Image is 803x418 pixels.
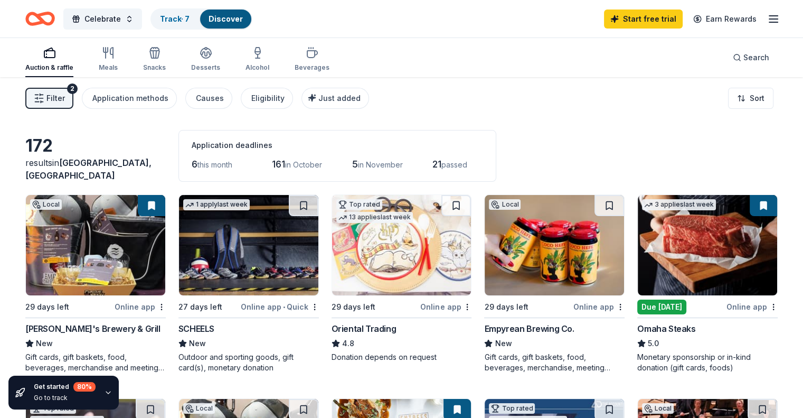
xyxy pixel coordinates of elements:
div: Omaha Steaks [637,322,695,335]
div: 29 days left [25,301,69,313]
span: 5.0 [648,337,659,350]
div: results [25,156,166,182]
div: Auction & raffle [25,63,73,72]
span: Just added [318,94,361,103]
span: 4.8 [342,337,354,350]
button: Alcohol [245,42,269,77]
div: Application methods [92,92,168,105]
div: Get started [34,382,96,392]
button: Causes [185,88,232,109]
div: Causes [196,92,224,105]
span: [GEOGRAPHIC_DATA], [GEOGRAPHIC_DATA] [25,157,152,181]
span: in [25,157,152,181]
button: Eligibility [241,88,293,109]
span: New [36,337,53,350]
div: 3 applies last week [642,199,716,210]
a: Start free trial [604,10,683,29]
div: Online app [115,300,166,313]
img: Image for Lazlo's Brewery & Grill [26,195,165,295]
button: Snacks [143,42,166,77]
img: Image for Empyrean Brewing Co. [485,195,624,295]
button: Beverages [295,42,329,77]
div: Monetary sponsorship or in-kind donation (gift cards, foods) [637,352,778,373]
div: Online app [726,300,778,313]
span: Filter [46,92,65,105]
button: Meals [99,42,118,77]
div: 2 [67,83,78,94]
div: 27 days left [178,301,222,313]
button: Filter2 [25,88,73,109]
button: Celebrate [63,8,142,30]
a: Image for Omaha Steaks 3 applieslast weekDue [DATE]Online appOmaha Steaks5.0Monetary sponsorship ... [637,194,778,373]
div: 172 [25,135,166,156]
span: in November [358,160,403,169]
div: Eligibility [251,92,285,105]
button: Just added [301,88,369,109]
span: 5 [352,159,358,170]
div: Oriental Trading [332,322,396,335]
a: Track· 7 [160,14,190,23]
a: Earn Rewards [687,10,763,29]
a: Image for Empyrean Brewing Co.Local29 days leftOnline appEmpyrean Brewing Co.NewGift cards, gift ... [484,194,625,373]
div: 80 % [73,382,96,392]
div: Alcohol [245,63,269,72]
div: 29 days left [484,301,528,313]
a: Discover [209,14,243,23]
div: Empyrean Brewing Co. [484,322,574,335]
img: Image for Oriental Trading [332,195,471,295]
img: Image for SCHEELS [179,195,318,295]
span: this month [197,160,232,169]
div: Local [30,199,62,210]
a: Image for Oriental TradingTop rated13 applieslast week29 days leftOnline appOriental Trading4.8Do... [332,194,472,363]
div: Meals [99,63,118,72]
div: Snacks [143,63,166,72]
div: Donation depends on request [332,352,472,363]
button: Track· 7Discover [150,8,252,30]
div: Local [183,403,215,414]
div: Local [642,403,674,414]
button: Sort [728,88,773,109]
button: Auction & raffle [25,42,73,77]
div: Top rated [489,403,535,414]
a: Image for Lazlo's Brewery & GrillLocal29 days leftOnline app[PERSON_NAME]'s Brewery & GrillNewGif... [25,194,166,373]
div: Go to track [34,394,96,402]
div: Online app [420,300,471,313]
div: Due [DATE] [637,300,686,314]
div: Local [489,199,521,210]
span: passed [441,160,467,169]
div: 1 apply last week [183,199,250,210]
button: Desserts [191,42,220,77]
span: Sort [750,92,764,105]
div: Beverages [295,63,329,72]
a: Image for SCHEELS1 applylast week27 days leftOnline app•QuickSCHEELSNewOutdoor and sporting goods... [178,194,319,373]
div: [PERSON_NAME]'s Brewery & Grill [25,322,160,335]
img: Image for Omaha Steaks [638,195,777,295]
div: Gift cards, gift baskets, food, beverages, merchandise and meeting space [25,352,166,373]
button: Application methods [82,88,177,109]
span: New [495,337,512,350]
span: in October [285,160,322,169]
span: Celebrate [84,13,121,25]
div: Top rated [336,199,382,210]
div: Gift cards, gift baskets, food, beverages, merchandise, meeting space [484,352,625,373]
span: 21 [432,159,441,170]
div: 13 applies last week [336,212,413,223]
span: 6 [192,159,197,170]
div: Online app [573,300,625,313]
span: New [189,337,206,350]
div: Desserts [191,63,220,72]
button: Search [724,47,778,68]
div: Outdoor and sporting goods, gift card(s), monetary donation [178,352,319,373]
div: SCHEELS [178,322,214,335]
a: Home [25,6,55,31]
div: Application deadlines [192,139,483,152]
span: Search [743,51,769,64]
div: 29 days left [332,301,375,313]
div: Online app Quick [241,300,319,313]
span: • [283,303,285,311]
span: 161 [272,159,285,170]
